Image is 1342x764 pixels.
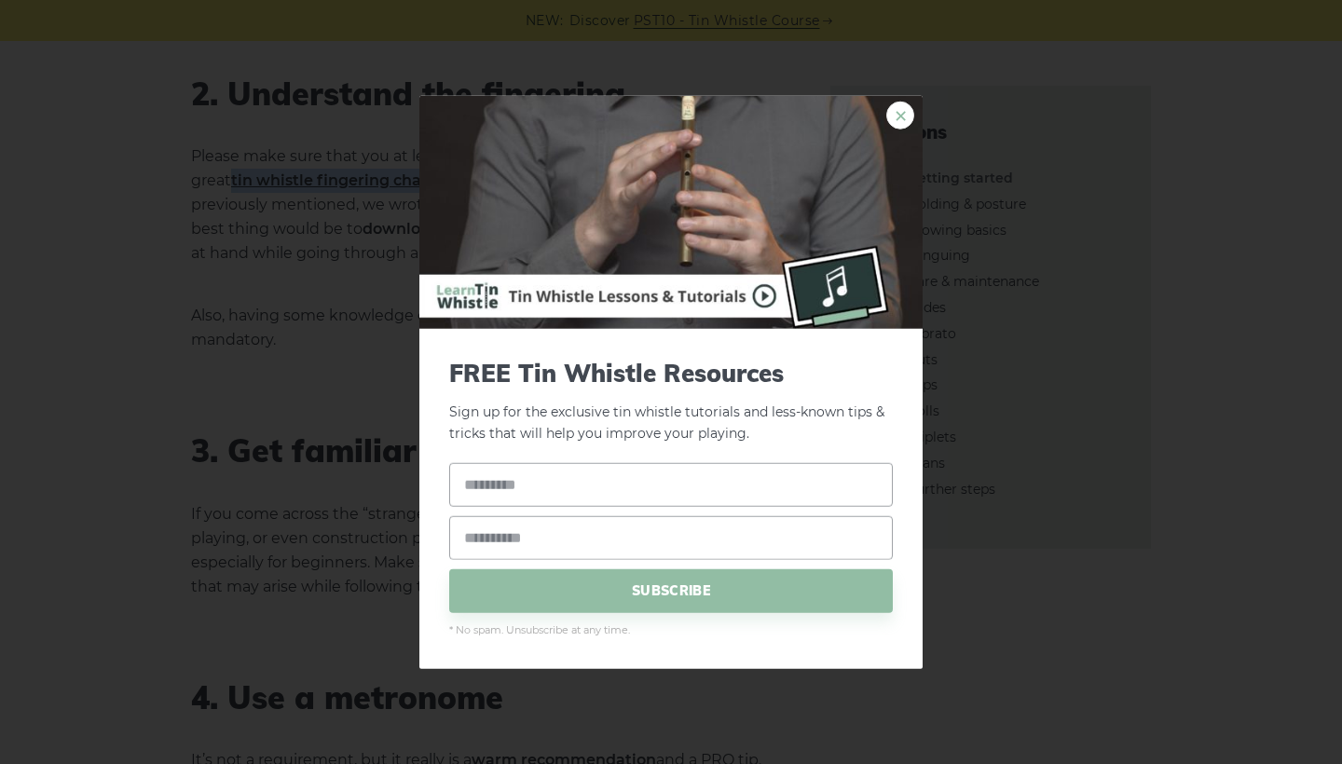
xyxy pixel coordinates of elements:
[419,96,923,329] img: Tin Whistle Buying Guide Preview
[449,359,893,388] span: FREE Tin Whistle Resources
[886,102,914,130] a: ×
[449,568,893,612] span: SUBSCRIBE
[449,359,893,444] p: Sign up for the exclusive tin whistle tutorials and less-known tips & tricks that will help you i...
[449,621,893,638] span: * No spam. Unsubscribe at any time.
